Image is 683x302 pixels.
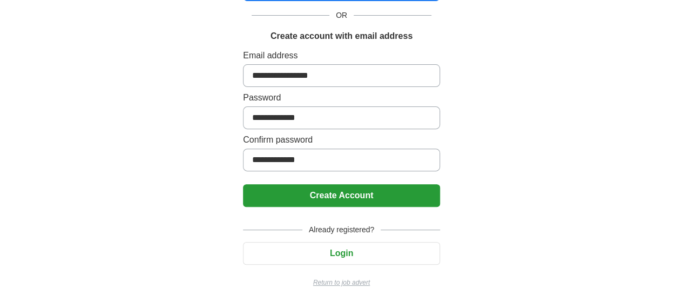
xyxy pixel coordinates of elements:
span: Already registered? [302,224,381,236]
a: Return to job advert [243,278,440,287]
label: Confirm password [243,133,440,146]
h1: Create account with email address [271,30,412,43]
button: Create Account [243,184,440,207]
a: Login [243,249,440,258]
label: Email address [243,49,440,62]
label: Password [243,91,440,104]
button: Login [243,242,440,265]
span: OR [329,10,354,21]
